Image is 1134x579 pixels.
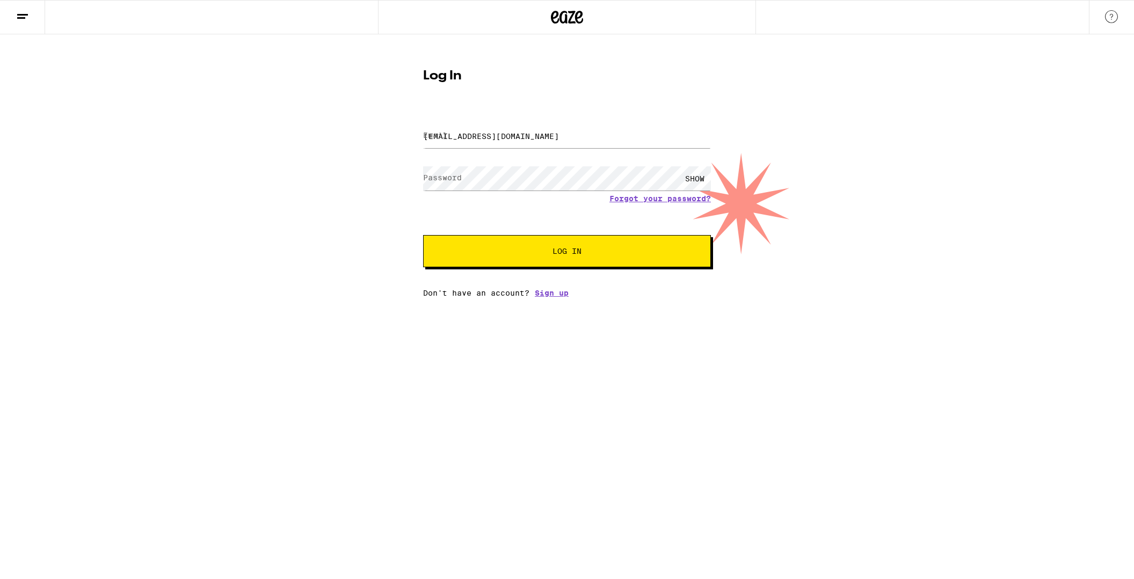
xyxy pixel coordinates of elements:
div: Don't have an account? [423,289,711,297]
span: Log In [553,247,581,255]
label: Password [423,173,462,182]
label: Email [423,131,447,140]
button: Log In [423,235,711,267]
input: Email [423,124,711,148]
a: Forgot your password? [609,194,711,203]
div: SHOW [679,166,711,190]
a: Sign up [535,289,569,297]
h1: Log In [423,70,711,83]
